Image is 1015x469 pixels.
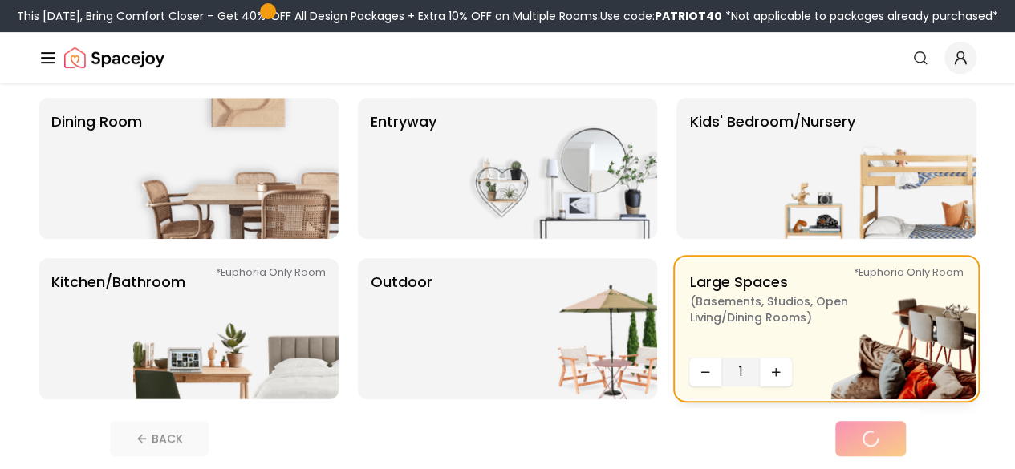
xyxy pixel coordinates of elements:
[64,42,164,74] a: Spacejoy
[371,271,432,386] p: Outdoor
[39,32,976,83] nav: Global
[771,98,976,239] img: Kids' Bedroom/Nursery
[689,111,855,226] p: Kids' Bedroom/Nursery
[728,362,753,382] span: 1
[371,111,436,226] p: entryway
[51,271,185,386] p: Kitchen/Bathroom
[17,8,998,24] div: This [DATE], Bring Comfort Closer – Get 40% OFF All Design Packages + Extra 10% OFF on Multiple R...
[771,258,976,399] img: Large Spaces *Euphoria Only
[655,8,722,24] b: PATRIOT40
[760,358,792,386] button: Increase quantity
[600,8,722,24] span: Use code:
[133,98,339,239] img: Dining Room
[452,98,657,239] img: entryway
[689,358,721,386] button: Decrease quantity
[689,271,890,351] p: Large Spaces
[133,258,339,399] img: Kitchen/Bathroom *Euphoria Only
[64,42,164,74] img: Spacejoy Logo
[51,111,142,226] p: Dining Room
[452,258,657,399] img: Outdoor
[689,293,890,325] span: ( Basements, Studios, Open living/dining rooms )
[722,8,998,24] span: *Not applicable to packages already purchased*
